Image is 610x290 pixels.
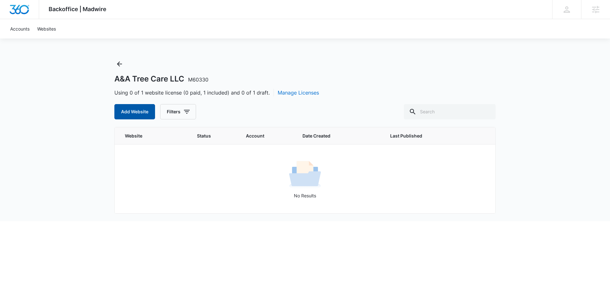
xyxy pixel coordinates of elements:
[302,132,366,139] span: Date Created
[289,159,321,191] img: No Results
[188,76,208,83] span: M60330
[390,132,461,139] span: Last Published
[6,19,33,39] a: Accounts
[197,132,231,139] span: Status
[114,89,319,96] span: Using 0 of 1 website license (0 paid, 1 included) and 0 of 1 draft.
[114,59,125,69] button: Back
[160,104,196,119] button: Filters
[404,104,496,119] input: Search
[114,74,208,84] h1: A&A Tree Care LLC
[49,6,106,12] span: Backoffice | Madwire
[115,192,495,199] p: No Results
[33,19,60,39] a: Websites
[125,132,173,139] span: Website
[278,89,319,96] button: Manage Licenses
[114,104,155,119] button: Add Website
[246,132,287,139] span: Account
